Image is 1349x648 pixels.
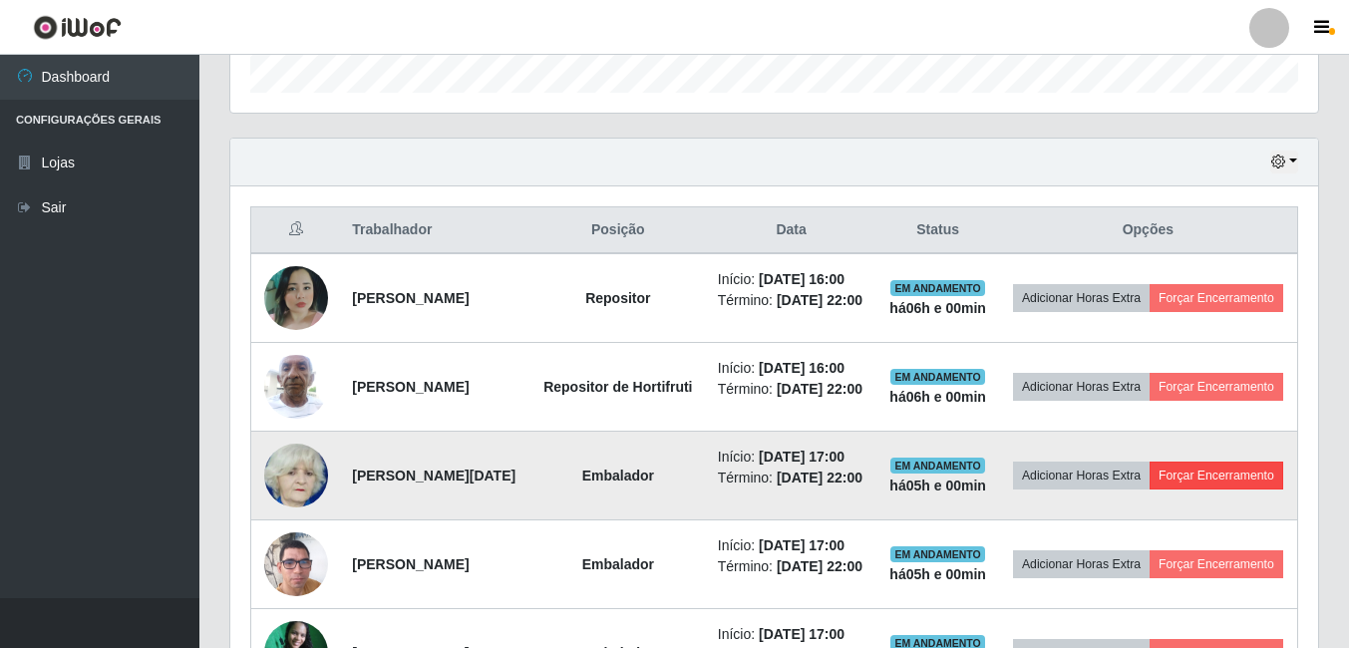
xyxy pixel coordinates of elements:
time: [DATE] 22:00 [777,470,862,486]
th: Posição [530,207,706,254]
strong: Repositor [585,290,650,306]
time: [DATE] 17:00 [759,537,844,553]
time: [DATE] 22:00 [777,558,862,574]
span: EM ANDAMENTO [890,369,985,385]
li: Término: [718,379,865,400]
time: [DATE] 22:00 [777,381,862,397]
span: EM ANDAMENTO [890,458,985,474]
li: Início: [718,447,865,468]
strong: [PERSON_NAME] [352,379,469,395]
strong: Embalador [582,468,654,484]
time: [DATE] 16:00 [759,271,844,287]
img: 1657005856097.jpeg [264,440,328,511]
th: Data [706,207,877,254]
th: Trabalhador [340,207,530,254]
strong: Repositor de Hortifruti [543,379,692,395]
button: Forçar Encerramento [1150,462,1283,489]
img: 1739481686258.jpeg [264,266,328,330]
img: CoreUI Logo [33,15,122,40]
button: Adicionar Horas Extra [1013,284,1150,312]
th: Status [876,207,998,254]
span: EM ANDAMENTO [890,546,985,562]
button: Adicionar Horas Extra [1013,373,1150,401]
button: Forçar Encerramento [1150,284,1283,312]
strong: há 05 h e 00 min [889,478,986,493]
li: Término: [718,556,865,577]
th: Opções [999,207,1298,254]
time: [DATE] 17:00 [759,626,844,642]
button: Adicionar Horas Extra [1013,462,1150,489]
strong: há 05 h e 00 min [889,566,986,582]
li: Início: [718,358,865,379]
span: EM ANDAMENTO [890,280,985,296]
button: Forçar Encerramento [1150,550,1283,578]
strong: há 06 h e 00 min [889,300,986,316]
time: [DATE] 17:00 [759,449,844,465]
li: Início: [718,624,865,645]
img: 1737916815457.jpeg [264,507,328,621]
button: Adicionar Horas Extra [1013,550,1150,578]
button: Forçar Encerramento [1150,373,1283,401]
li: Início: [718,535,865,556]
strong: [PERSON_NAME] [352,290,469,306]
strong: [PERSON_NAME][DATE] [352,468,515,484]
strong: [PERSON_NAME] [352,556,469,572]
strong: Embalador [582,556,654,572]
strong: há 06 h e 00 min [889,389,986,405]
li: Início: [718,269,865,290]
img: 1743965211684.jpeg [264,344,328,429]
li: Término: [718,468,865,488]
li: Término: [718,290,865,311]
time: [DATE] 22:00 [777,292,862,308]
time: [DATE] 16:00 [759,360,844,376]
